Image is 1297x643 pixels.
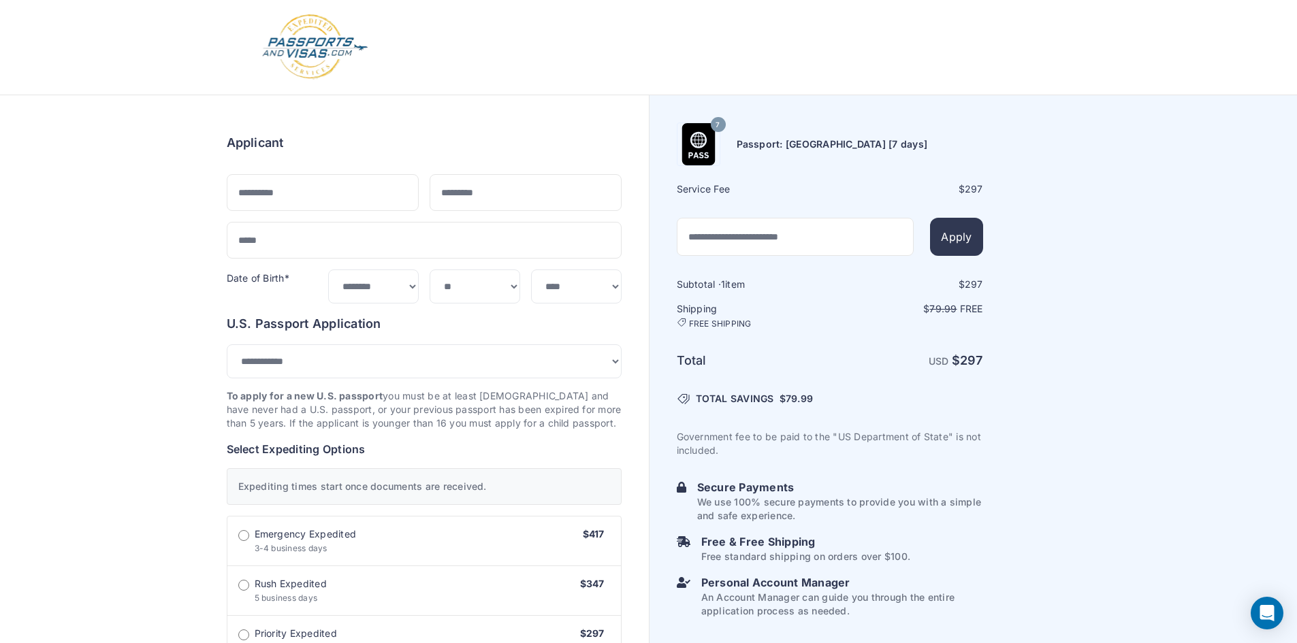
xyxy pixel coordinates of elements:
button: Apply [930,218,982,256]
span: 79.99 [786,393,813,404]
span: 297 [965,278,983,290]
p: $ [831,302,983,316]
div: $ [831,278,983,291]
strong: To apply for a new U.S. passport [227,390,383,401]
h6: Total [677,351,829,370]
h6: Subtotal · item [677,278,829,291]
span: 7 [716,116,720,134]
p: We use 100% secure payments to provide you with a simple and safe experience. [697,495,983,523]
h6: Personal Account Manager [701,574,983,591]
p: you must be at least [DEMOGRAPHIC_DATA] and have never had a U.S. passport, or your previous pass... [227,389,622,430]
strong: $ [952,353,983,367]
h6: Free & Free Shipping [701,533,910,550]
h6: Shipping [677,302,829,329]
p: Free standard shipping on orders over $100. [701,550,910,563]
div: $ [831,182,983,196]
h6: Applicant [227,133,284,152]
span: 3-4 business days [255,543,327,553]
span: 1 [721,278,725,290]
h6: Select Expediting Options [227,441,622,457]
span: 79.99 [929,303,957,314]
span: $347 [580,578,605,589]
span: $ [780,392,813,406]
span: 5 business days [255,593,318,603]
div: Expediting times start once documents are received. [227,468,622,505]
span: TOTAL SAVINGS [696,392,774,406]
span: 297 [960,353,983,367]
h6: Passport: [GEOGRAPHIC_DATA] [7 days] [737,137,928,151]
p: An Account Manager can guide you through the entire application process as needed. [701,591,983,618]
img: Product Name [677,123,720,165]
label: Date of Birth* [227,272,289,284]
p: Government fee to be paid to the "US Department of State" is not included. [677,430,983,457]
span: Rush Expedited [255,577,327,591]
span: Priority Expedited [255,627,337,640]
img: Logo [261,14,369,81]
h6: Service Fee [677,182,829,196]
span: Emergency Expedited [255,527,357,541]
span: FREE SHIPPING [689,318,752,329]
span: Free [960,303,983,314]
h6: Secure Payments [697,479,983,495]
span: USD [929,355,949,367]
h6: U.S. Passport Application [227,314,622,333]
div: Open Intercom Messenger [1251,597,1283,629]
span: 297 [965,183,983,195]
span: $417 [583,528,605,540]
span: $297 [580,627,605,639]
